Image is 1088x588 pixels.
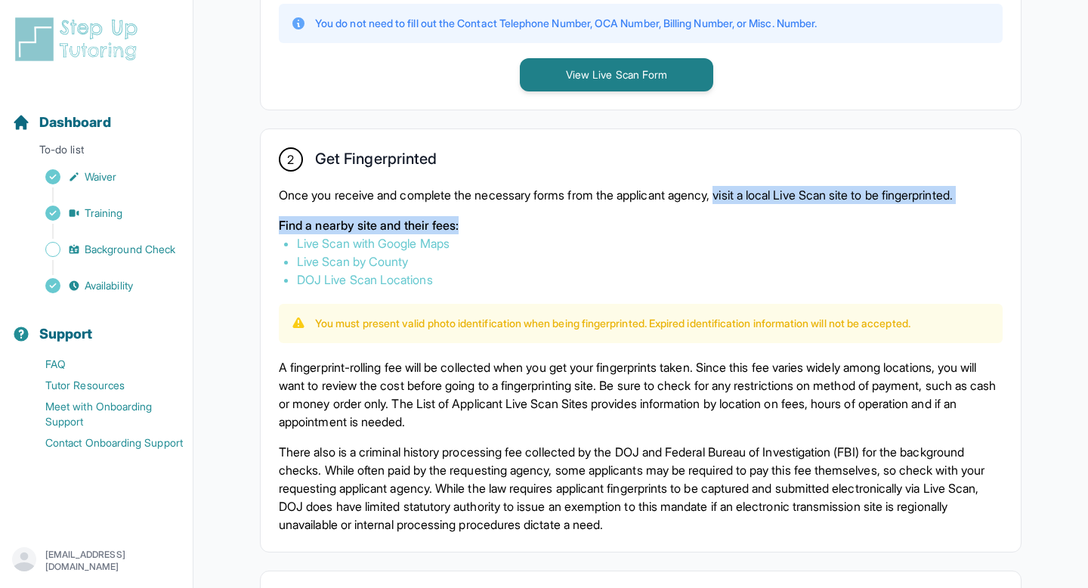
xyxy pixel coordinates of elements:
[297,254,408,269] a: Live Scan by County
[12,112,111,133] a: Dashboard
[315,16,817,31] p: You do not need to fill out the Contact Telephone Number, OCA Number, Billing Number, or Misc. Nu...
[315,316,910,331] p: You must present valid photo identification when being fingerprinted. Expired identification info...
[12,375,193,396] a: Tutor Resources
[12,203,193,224] a: Training
[287,150,294,169] span: 2
[12,432,193,453] a: Contact Onboarding Support
[45,549,181,573] p: [EMAIL_ADDRESS][DOMAIN_NAME]
[39,112,111,133] span: Dashboard
[297,272,433,287] a: DOJ Live Scan Locations
[6,88,187,139] button: Dashboard
[279,186,1003,204] p: Once you receive and complete the necessary forms from the applicant agency, visit a local Live S...
[12,354,193,375] a: FAQ
[39,323,93,345] span: Support
[85,278,133,293] span: Availability
[85,242,175,257] span: Background Check
[315,150,437,174] h2: Get Fingerprinted
[279,443,1003,534] p: There also is a criminal history processing fee collected by the DOJ and Federal Bureau of Invest...
[279,216,1003,234] p: Find a nearby site and their fees:
[297,236,450,251] a: Live Scan with Google Maps
[6,142,187,163] p: To-do list
[12,547,181,574] button: [EMAIL_ADDRESS][DOMAIN_NAME]
[85,206,123,221] span: Training
[12,166,193,187] a: Waiver
[12,15,147,63] img: logo
[520,58,713,91] button: View Live Scan Form
[520,67,713,82] a: View Live Scan Form
[12,275,193,296] a: Availability
[12,396,193,432] a: Meet with Onboarding Support
[279,358,1003,431] p: A fingerprint-rolling fee will be collected when you get your fingerprints taken. Since this fee ...
[6,299,187,351] button: Support
[12,239,193,260] a: Background Check
[85,169,116,184] span: Waiver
